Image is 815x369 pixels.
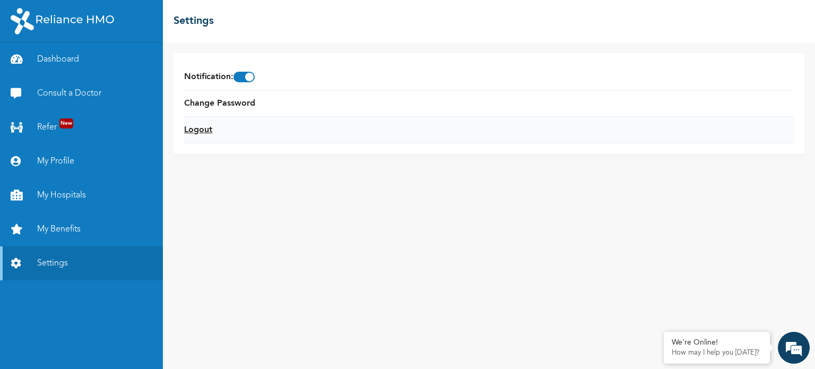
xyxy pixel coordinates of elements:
p: How may I help you today? [672,349,762,357]
a: Change Password [184,97,255,110]
a: Logout [184,124,212,136]
span: Notification : [184,71,255,83]
h2: Settings [174,13,214,29]
img: RelianceHMO's Logo [11,8,114,35]
span: New [59,118,73,128]
div: We're Online! [672,338,762,347]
